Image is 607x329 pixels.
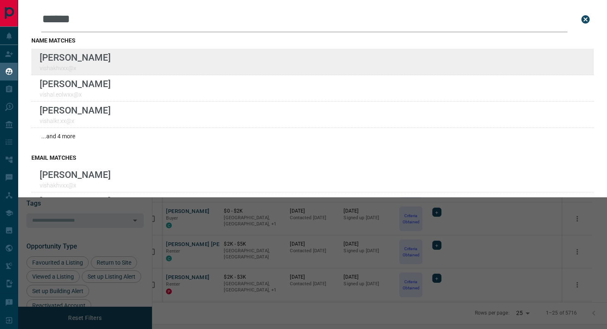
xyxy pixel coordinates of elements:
h3: email matches [31,154,594,161]
p: vishakhvxx@x [40,65,111,71]
p: [PERSON_NAME] [40,52,111,63]
p: [PERSON_NAME] [40,169,111,180]
p: [PERSON_NAME] [40,78,111,89]
p: vishal.eolwxx@x [40,91,111,98]
p: [PERSON_NAME] [40,196,111,206]
p: vishakhvxx@x [40,182,111,189]
div: ...and 4 more [31,128,594,144]
button: close search bar [577,11,594,28]
p: vishalkr.xx@x [40,118,111,124]
p: [PERSON_NAME] [40,105,111,116]
h3: name matches [31,37,594,44]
